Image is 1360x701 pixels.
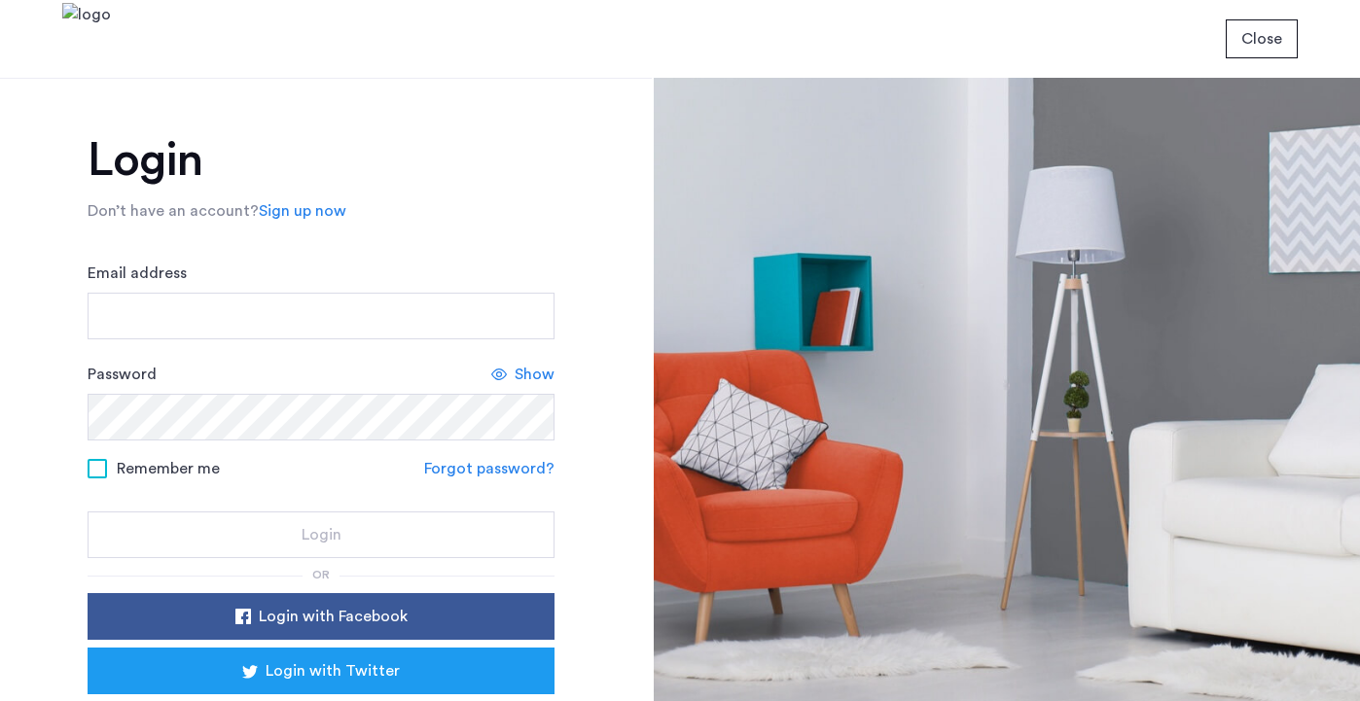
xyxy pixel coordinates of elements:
span: Close [1241,27,1282,51]
button: button [1226,19,1298,58]
button: button [88,648,555,694]
label: Email address [88,262,187,285]
img: logo [62,3,111,76]
span: Login with Facebook [259,605,408,628]
a: Sign up now [259,199,346,223]
label: Password [88,363,157,386]
span: Show [515,363,555,386]
span: Login [302,523,341,546]
h1: Login [88,137,555,184]
button: button [88,593,555,640]
span: Remember me [117,457,220,480]
span: Login with Twitter [266,659,400,683]
span: Don’t have an account? [88,203,259,219]
span: or [312,569,330,580]
button: button [88,511,555,558]
a: Forgot password? [424,457,555,480]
